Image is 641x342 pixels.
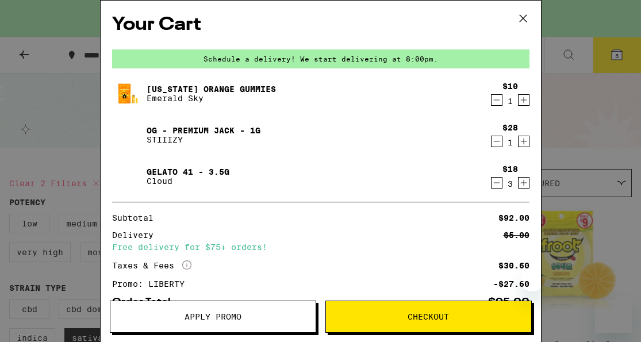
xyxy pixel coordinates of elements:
img: OG - Premium Jack - 1g [112,119,144,151]
h2: Your Cart [112,12,529,38]
div: -$27.60 [493,280,529,288]
div: $5.00 [504,231,529,239]
div: Taxes & Fees [112,260,191,271]
div: 1 [502,138,518,147]
img: Gelato 41 - 3.5g [112,160,144,193]
p: Cloud [147,176,229,186]
div: $28 [502,123,518,132]
div: $18 [502,164,518,174]
div: Promo: LIBERTY [112,280,193,288]
div: 1 [502,97,518,106]
span: Apply Promo [185,313,241,321]
iframe: Close message [521,268,544,291]
button: Apply Promo [110,301,316,333]
div: $95.00 [488,297,529,308]
iframe: Button to launch messaging window [595,296,632,333]
button: Checkout [325,301,532,333]
button: Increment [518,136,529,147]
div: Schedule a delivery! We start delivering at 8:00pm. [112,49,529,68]
p: STIIIZY [147,135,260,144]
div: Subtotal [112,214,162,222]
div: Order Total [112,297,179,308]
a: [US_STATE] Orange Gummies [147,84,276,94]
div: $30.60 [498,262,529,270]
button: Decrement [491,94,502,106]
div: $92.00 [498,214,529,222]
p: Emerald Sky [147,94,276,103]
div: $10 [502,82,518,91]
button: Increment [518,94,529,106]
div: Free delivery for $75+ orders! [112,243,529,251]
img: California Orange Gummies [112,78,144,110]
button: Decrement [491,177,502,189]
button: Decrement [491,136,502,147]
div: 3 [502,179,518,189]
a: OG - Premium Jack - 1g [147,126,260,135]
div: Delivery [112,231,162,239]
button: Increment [518,177,529,189]
span: Checkout [408,313,449,321]
a: Gelato 41 - 3.5g [147,167,229,176]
